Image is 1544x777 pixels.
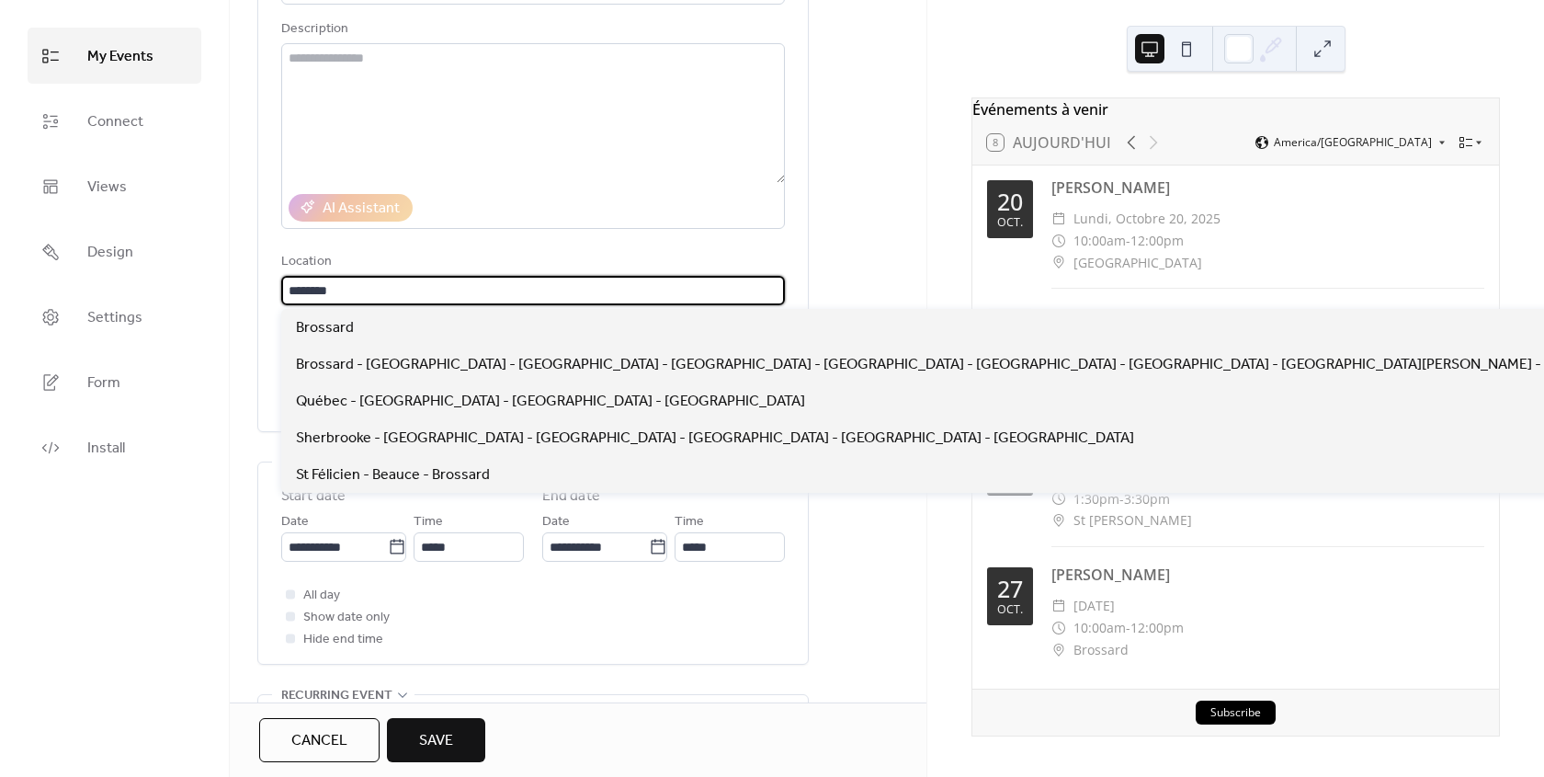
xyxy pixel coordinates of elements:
span: All day [303,585,340,607]
span: St [PERSON_NAME] [1073,509,1192,531]
span: Settings [87,303,142,332]
span: Québec - [GEOGRAPHIC_DATA] - [GEOGRAPHIC_DATA] - [GEOGRAPHIC_DATA] [296,391,805,413]
span: Form [87,369,120,397]
span: 3:30pm [1124,488,1170,510]
span: 1:30pm [1073,488,1119,510]
span: Time [675,511,704,533]
span: Install [87,434,125,463]
div: Location [281,251,781,273]
div: oct. [997,217,1023,229]
div: [PERSON_NAME] [1051,564,1484,586]
span: Time [414,511,443,533]
div: Start date [281,486,346,508]
span: - [1126,230,1130,252]
span: 10:00am [1073,617,1126,639]
div: ​ [1051,252,1066,274]
div: ​ [1051,208,1066,230]
div: ​ [1051,639,1066,661]
div: End date [542,486,600,508]
button: Cancel [259,718,380,762]
span: Views [87,173,127,201]
span: 12:00pm [1130,230,1184,252]
span: Cancel [291,730,347,752]
span: Sherbrooke - [GEOGRAPHIC_DATA] - [GEOGRAPHIC_DATA] - [GEOGRAPHIC_DATA] - [GEOGRAPHIC_DATA] - [GEO... [296,428,1134,450]
a: Design [28,223,201,280]
div: 20 [997,190,1023,213]
span: [GEOGRAPHIC_DATA] [1073,252,1202,274]
span: Brossard [1073,639,1129,661]
span: Hide end time [303,629,383,651]
span: [DATE] [1073,595,1115,617]
span: Show date only [303,607,390,629]
span: Date [542,511,570,533]
button: Subscribe [1196,701,1276,725]
div: 27 [997,577,1023,600]
span: Date [281,511,309,533]
span: St Félicien - Beauce - Brossard [296,464,490,486]
span: - [1126,617,1130,639]
span: Save [419,730,453,752]
span: lundi, octobre 20, 2025 [1073,208,1220,230]
div: [PERSON_NAME] [1051,177,1484,199]
div: ​ [1051,230,1066,252]
div: ​ [1051,509,1066,531]
span: Design [87,238,133,267]
span: 10:00am [1073,230,1126,252]
div: Événements à venir [972,98,1499,120]
div: ​ [1051,617,1066,639]
div: Description [281,18,781,40]
a: Views [28,158,201,214]
a: Connect [28,93,201,149]
span: - [1119,488,1124,510]
span: Recurring event [281,685,392,707]
span: America/[GEOGRAPHIC_DATA] [1274,137,1432,148]
div: oct. [997,604,1023,616]
span: 12:00pm [1130,617,1184,639]
a: Settings [28,289,201,345]
div: ​ [1051,595,1066,617]
span: Connect [87,108,143,136]
button: Save [387,718,485,762]
span: Brossard [296,317,354,339]
div: ​ [1051,488,1066,510]
a: My Events [28,28,201,84]
a: Install [28,419,201,475]
span: My Events [87,42,153,71]
a: Form [28,354,201,410]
